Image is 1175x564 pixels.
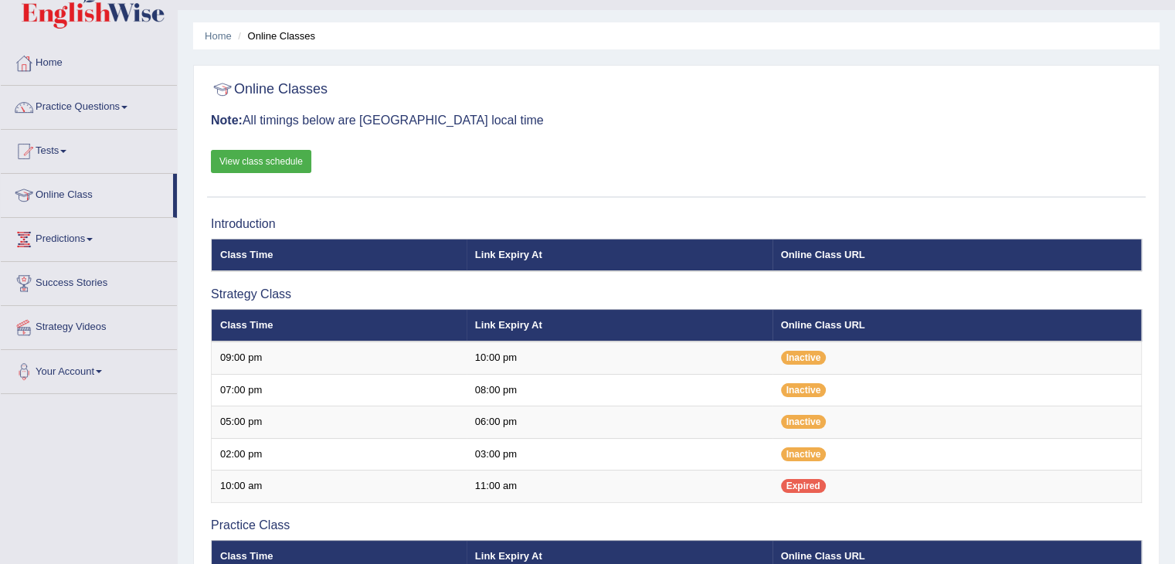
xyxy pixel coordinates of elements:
[211,518,1142,532] h3: Practice Class
[212,438,467,471] td: 02:00 pm
[467,471,773,503] td: 11:00 am
[467,406,773,439] td: 06:00 pm
[467,309,773,341] th: Link Expiry At
[781,447,827,461] span: Inactive
[773,309,1142,341] th: Online Class URL
[205,30,232,42] a: Home
[211,150,311,173] a: View class schedule
[211,287,1142,301] h3: Strategy Class
[781,383,827,397] span: Inactive
[211,114,1142,127] h3: All timings below are [GEOGRAPHIC_DATA] local time
[212,239,467,271] th: Class Time
[212,406,467,439] td: 05:00 pm
[212,341,467,374] td: 09:00 pm
[781,351,827,365] span: Inactive
[211,78,328,101] h2: Online Classes
[1,306,177,345] a: Strategy Videos
[773,239,1142,271] th: Online Class URL
[1,86,177,124] a: Practice Questions
[212,374,467,406] td: 07:00 pm
[1,130,177,168] a: Tests
[467,341,773,374] td: 10:00 pm
[467,374,773,406] td: 08:00 pm
[1,174,173,212] a: Online Class
[781,415,827,429] span: Inactive
[234,29,315,43] li: Online Classes
[212,309,467,341] th: Class Time
[211,217,1142,231] h3: Introduction
[212,471,467,503] td: 10:00 am
[1,262,177,301] a: Success Stories
[467,239,773,271] th: Link Expiry At
[211,114,243,127] b: Note:
[1,42,177,80] a: Home
[1,350,177,389] a: Your Account
[1,218,177,257] a: Predictions
[467,438,773,471] td: 03:00 pm
[781,479,826,493] span: Expired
